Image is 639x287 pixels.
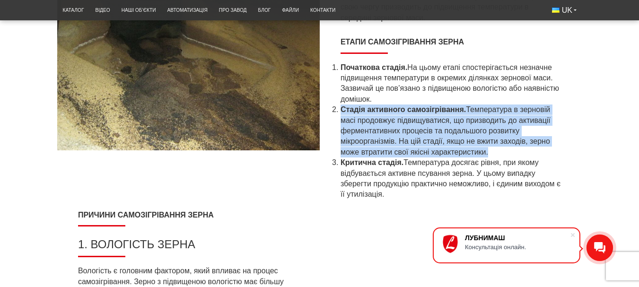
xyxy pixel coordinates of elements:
button: UK [546,2,582,18]
a: Відео [89,2,115,18]
strong: Критична стадія. [341,158,403,166]
li: На цьому етапі спостерігається незначне підвищення температури в окремих ділянках зернової маси. ... [341,62,561,105]
a: Каталог [57,2,90,18]
a: Автоматизація [162,2,213,18]
a: Файли [276,2,305,18]
strong: Початкова стадія. [341,63,407,71]
strong: Стадія активного самозігрівання. [341,105,466,113]
a: Про завод [213,2,253,18]
li: Температура в зерновій масі продовжує підвищуватися, що призводить до активації ферментативних пр... [341,104,561,157]
a: Блог [253,2,277,18]
span: UK [562,5,572,16]
strong: Етапи самозігрівання зерна [341,38,464,46]
img: Українська [552,8,560,13]
div: Консультація онлайн. [465,244,570,251]
h3: 1. Вологість зерна [78,238,298,257]
a: Наші об’єкти [116,2,162,18]
a: Контакти [305,2,341,18]
li: Температура досягає рівня, при якому відбувається активне псування зерна. У цьому випадку зберегт... [341,157,561,200]
strong: Причини самозігрівання зерна [78,211,214,219]
div: ЛУБНИМАШ [465,234,570,242]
